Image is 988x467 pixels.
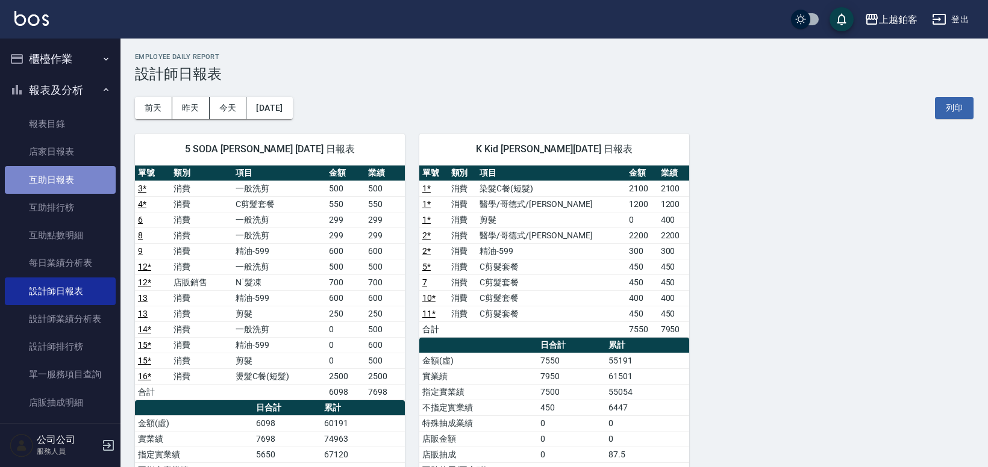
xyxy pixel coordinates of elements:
td: 450 [626,306,657,321]
a: 互助排行榜 [5,194,116,221]
td: 400 [658,212,689,227]
td: 0 [537,431,605,447]
td: 500 [365,181,405,196]
td: C剪髮套餐 [477,290,626,306]
td: 299 [365,227,405,243]
td: 7950 [537,368,605,384]
a: 6 [138,215,143,224]
td: 一般洗剪 [233,227,325,243]
td: 600 [326,243,366,259]
td: 消費 [448,290,477,306]
th: 項目 [233,165,325,181]
td: 400 [658,290,689,306]
th: 單號 [419,165,448,181]
a: 13 [138,293,148,303]
td: 500 [326,181,366,196]
td: 剪髮 [233,353,325,368]
td: C剪髮套餐 [233,196,325,212]
td: 0 [626,212,657,227]
td: 6098 [253,415,321,431]
td: 2100 [658,181,689,196]
th: 類別 [448,165,477,181]
td: C剪髮套餐 [477,306,626,321]
th: 累計 [605,338,689,353]
td: 消費 [170,212,233,227]
th: 項目 [477,165,626,181]
td: 450 [626,274,657,290]
td: 450 [626,259,657,274]
td: 消費 [448,306,477,321]
p: 服務人員 [37,446,98,457]
button: 今天 [210,97,247,119]
a: 9 [138,246,143,256]
img: Person [10,433,34,457]
td: 店販抽成 [419,447,537,462]
td: 醫學/哥德式/[PERSON_NAME] [477,227,626,243]
a: 8 [138,230,143,240]
h3: 設計師日報表 [135,66,974,82]
td: 指定實業績 [135,447,253,462]
td: 250 [365,306,405,321]
td: 5650 [253,447,321,462]
td: 消費 [170,259,233,274]
td: 0 [326,337,366,353]
th: 金額 [626,165,657,181]
td: 450 [658,259,689,274]
td: 醫學/哥德式/[PERSON_NAME] [477,196,626,212]
a: 設計師日報表 [5,277,116,305]
td: C剪髮套餐 [477,274,626,290]
td: 55054 [605,384,689,400]
td: 500 [365,353,405,368]
td: 250 [326,306,366,321]
td: 74963 [321,431,405,447]
td: 400 [626,290,657,306]
td: 600 [365,337,405,353]
td: 消費 [170,243,233,259]
td: 7698 [365,384,405,400]
button: 登出 [927,8,974,31]
span: K Kid [PERSON_NAME][DATE] 日報表 [434,143,675,155]
a: 店家日報表 [5,138,116,165]
td: 精油-599 [233,290,325,306]
button: 櫃檯作業 [5,43,116,75]
td: 1200 [658,196,689,212]
td: 2500 [326,368,366,384]
button: 客戶管理 [5,421,116,453]
td: 0 [326,353,366,368]
h5: 公司公司 [37,434,98,446]
a: 每日業績分析表 [5,249,116,277]
td: 消費 [170,368,233,384]
td: 450 [537,400,605,415]
td: 60191 [321,415,405,431]
span: 5 SODA [PERSON_NAME] [DATE] 日報表 [149,143,390,155]
td: 燙髮C餐(短髮) [233,368,325,384]
td: 7500 [537,384,605,400]
td: 700 [326,274,366,290]
button: 前天 [135,97,172,119]
td: 指定實業績 [419,384,537,400]
td: 7550 [626,321,657,337]
th: 日合計 [537,338,605,353]
th: 日合計 [253,400,321,416]
td: 剪髮 [477,212,626,227]
td: 299 [326,212,366,227]
td: 精油-599 [233,243,325,259]
td: 店販金額 [419,431,537,447]
div: 上越鉑客 [879,12,918,27]
td: 合計 [135,384,170,400]
td: 不指定實業績 [419,400,537,415]
a: 報表目錄 [5,110,116,138]
td: 1200 [626,196,657,212]
td: 2100 [626,181,657,196]
td: 67120 [321,447,405,462]
td: 6098 [326,384,366,400]
td: 一般洗剪 [233,212,325,227]
td: 500 [365,259,405,274]
td: 精油-599 [477,243,626,259]
td: 實業績 [135,431,253,447]
td: 消費 [448,212,477,227]
td: 消費 [170,227,233,243]
td: 一般洗剪 [233,321,325,337]
td: 550 [326,196,366,212]
button: 列印 [935,97,974,119]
